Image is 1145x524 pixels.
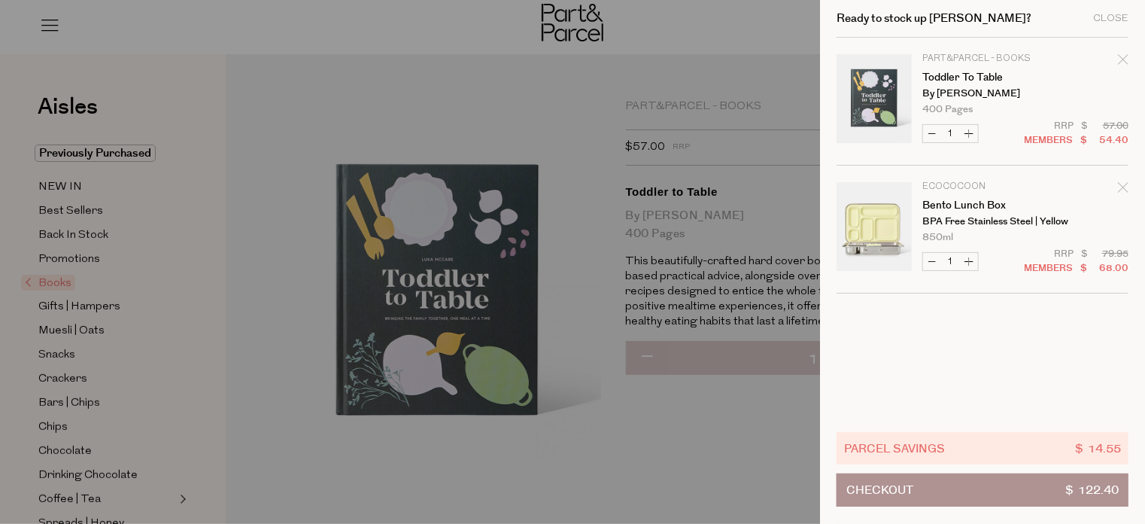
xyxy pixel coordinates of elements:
[922,72,1039,83] a: Toddler to Table
[922,233,953,242] span: 850ml
[1118,52,1128,72] div: Remove Toddler to Table
[1118,180,1128,200] div: Remove Bento Lunch Box
[1065,474,1119,506] span: $ 122.40
[837,13,1031,24] h2: Ready to stock up [PERSON_NAME]?
[837,474,1128,507] button: Checkout$ 122.40
[922,182,1039,191] p: Ecococoon
[922,200,1039,211] a: Bento Lunch Box
[941,125,960,142] input: QTY Toddler to Table
[1075,440,1121,457] span: $ 14.55
[844,440,945,457] span: Parcel Savings
[846,474,913,506] span: Checkout
[922,217,1039,227] p: BPA Free Stainless Steel | Yellow
[922,89,1039,99] p: by [PERSON_NAME]
[1093,14,1128,23] div: Close
[941,253,960,270] input: QTY Bento Lunch Box
[922,54,1039,63] p: Part&Parcel - Books
[922,105,973,114] span: 400 pages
